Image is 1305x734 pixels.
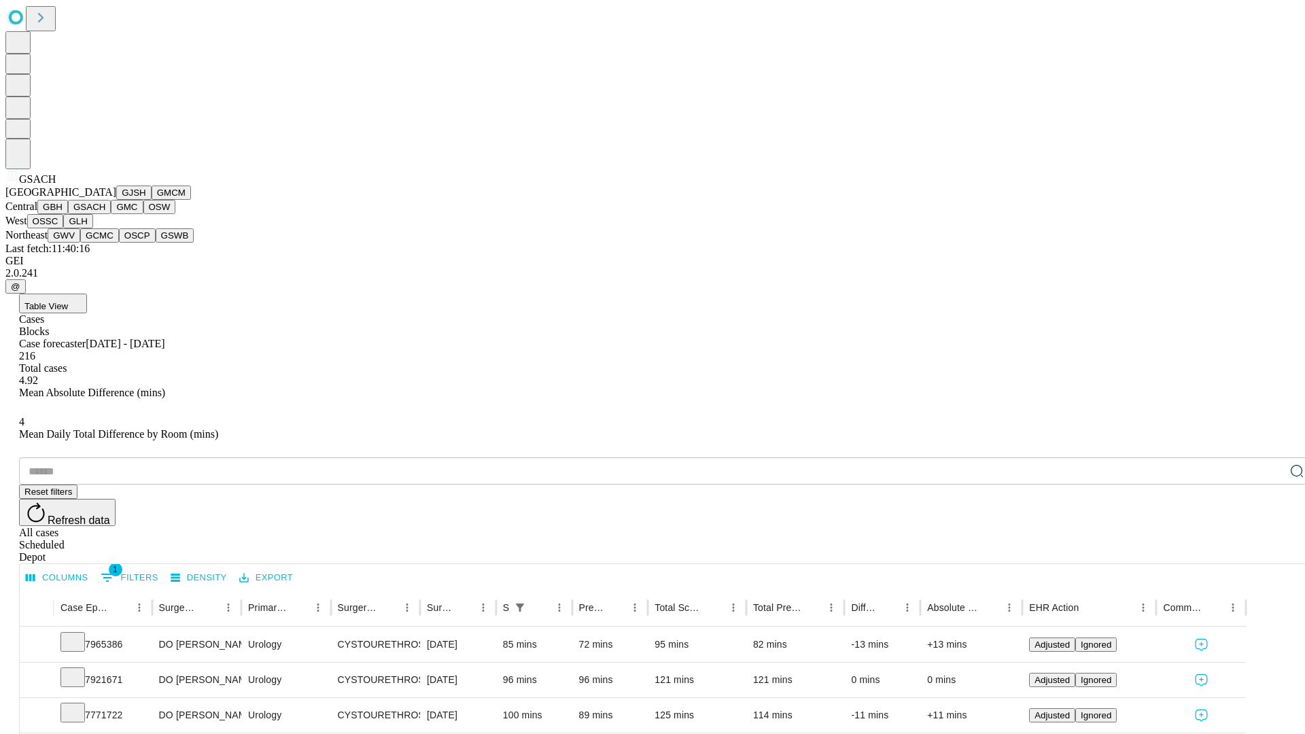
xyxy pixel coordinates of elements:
button: GWV [48,228,80,243]
button: Menu [130,598,149,617]
div: 72 mins [579,627,642,662]
div: Case Epic Id [60,602,109,613]
div: CYSTOURETHROSCOPY DIRECT VISION INTERNAL [MEDICAL_DATA] [338,663,413,697]
div: DO [PERSON_NAME] [159,627,234,662]
div: 7965386 [60,627,145,662]
div: +13 mins [927,627,1015,662]
button: Menu [1223,598,1242,617]
span: Adjusted [1034,710,1070,720]
div: 114 mins [753,698,838,733]
button: Density [167,567,230,589]
span: Total cases [19,362,67,374]
div: Scheduled In Room Duration [503,602,509,613]
button: GMC [111,200,143,214]
div: 85 mins [503,627,565,662]
button: Show filters [97,567,162,589]
div: Surgery Name [338,602,377,613]
span: Ignored [1081,710,1111,720]
span: Last fetch: 11:40:16 [5,243,90,254]
button: Menu [398,598,417,617]
button: Sort [705,598,724,617]
button: Menu [1000,598,1019,617]
button: GSACH [68,200,111,214]
button: Sort [200,598,219,617]
button: Menu [474,598,493,617]
span: [DATE] - [DATE] [86,338,164,349]
div: 125 mins [655,698,739,733]
button: Adjusted [1029,708,1075,722]
button: Select columns [22,567,92,589]
button: Ignored [1075,637,1117,652]
span: 4 [19,416,24,427]
div: Urology [248,627,324,662]
div: Urology [248,663,324,697]
button: GCMC [80,228,119,243]
button: Expand [27,669,47,693]
button: Menu [724,598,743,617]
div: 96 mins [579,663,642,697]
div: Predicted In Room Duration [579,602,606,613]
span: Adjusted [1034,675,1070,685]
button: Menu [550,598,569,617]
button: GSWB [156,228,194,243]
div: -11 mins [851,698,913,733]
button: OSSC [27,214,64,228]
button: Sort [379,598,398,617]
button: OSCP [119,228,156,243]
button: Menu [1134,598,1153,617]
span: 216 [19,350,35,362]
div: Total Scheduled Duration [655,602,703,613]
div: Urology [248,698,324,733]
span: Northeast [5,229,48,241]
button: Adjusted [1029,673,1075,687]
button: Reset filters [19,485,77,499]
div: 0 mins [851,663,913,697]
div: [DATE] [427,663,489,697]
button: Ignored [1075,708,1117,722]
div: GEI [5,255,1300,267]
button: Show filters [510,598,529,617]
button: Sort [1080,598,1099,617]
div: [DATE] [427,698,489,733]
button: Ignored [1075,673,1117,687]
span: @ [11,281,20,292]
button: Adjusted [1029,637,1075,652]
div: Total Predicted Duration [753,602,802,613]
button: GMCM [152,186,191,200]
div: 89 mins [579,698,642,733]
div: 0 mins [927,663,1015,697]
button: Refresh data [19,499,116,526]
span: West [5,215,27,226]
button: Sort [455,598,474,617]
button: Expand [27,633,47,657]
div: EHR Action [1029,602,1079,613]
div: Difference [851,602,877,613]
button: GLH [63,214,92,228]
div: Absolute Difference [927,602,979,613]
div: 2.0.241 [5,267,1300,279]
button: Sort [879,598,898,617]
div: 100 mins [503,698,565,733]
button: Sort [803,598,822,617]
button: Sort [1204,598,1223,617]
div: 121 mins [655,663,739,697]
div: CYSTOURETHROSCOPY [338,627,413,662]
button: Sort [981,598,1000,617]
button: GJSH [116,186,152,200]
div: 7921671 [60,663,145,697]
span: Refresh data [48,514,110,526]
div: CYSTOURETHROSCOPY [MEDICAL_DATA] WITH [MEDICAL_DATA] AND [MEDICAL_DATA] INSERTION [338,698,413,733]
button: Sort [290,598,309,617]
button: GBH [37,200,68,214]
button: Sort [606,598,625,617]
span: GSACH [19,173,56,185]
button: Sort [111,598,130,617]
button: Table View [19,294,87,313]
div: 7771722 [60,698,145,733]
button: Expand [27,704,47,728]
div: DO [PERSON_NAME] [159,698,234,733]
button: Menu [309,598,328,617]
div: 95 mins [655,627,739,662]
span: Case forecaster [19,338,86,349]
span: Ignored [1081,675,1111,685]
